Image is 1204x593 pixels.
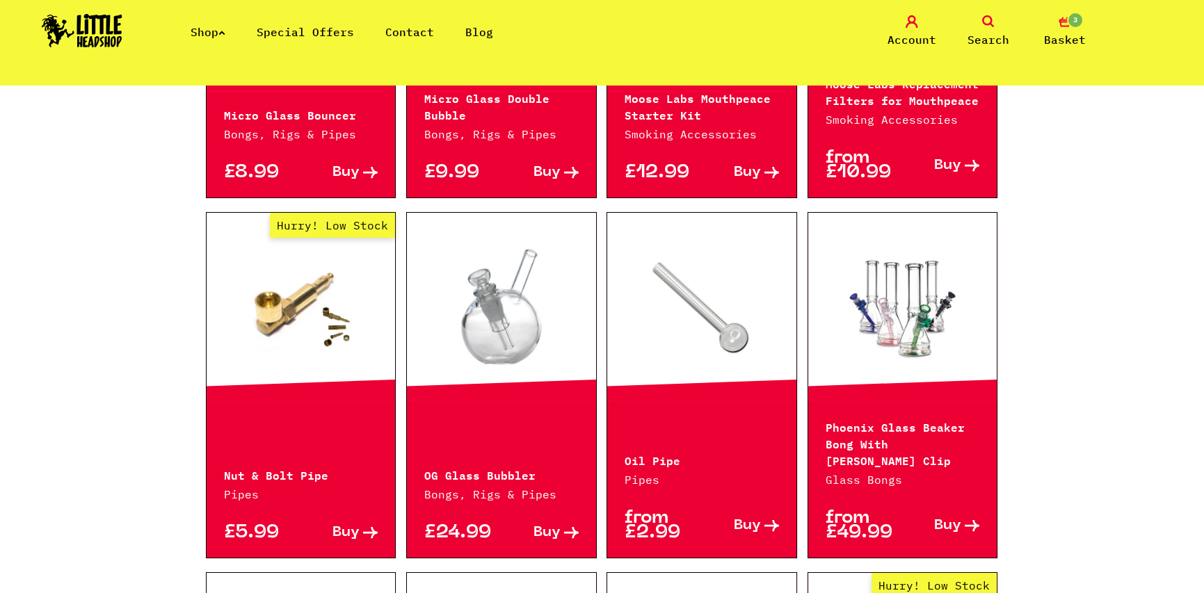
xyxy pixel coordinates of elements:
span: Buy [533,165,561,180]
span: Hurry! Low Stock [270,213,395,238]
a: Buy [702,511,779,540]
p: Smoking Accessories [826,111,980,128]
span: Buy [332,526,360,540]
p: Bongs, Rigs & Pipes [424,486,579,503]
a: Special Offers [257,25,354,39]
p: Pipes [625,471,779,488]
span: Buy [734,519,761,533]
a: Contact [385,25,434,39]
p: Bongs, Rigs & Pipes [424,126,579,143]
a: Shop [191,25,225,39]
span: Buy [734,165,761,180]
a: Buy [702,165,779,180]
p: OG Glass Bubbler [424,466,579,482]
p: Moose Labs Replacement Filters for Mouthpeace [826,74,980,108]
p: £12.99 [625,165,702,180]
span: Buy [934,159,961,173]
p: £5.99 [224,526,301,540]
p: Moose Labs Mouthpeace Starter Kit [625,89,779,122]
a: Hurry! Low Stock [207,237,396,376]
p: £9.99 [424,165,501,180]
a: Buy [501,526,579,540]
p: from £2.99 [625,511,702,540]
p: £8.99 [224,165,301,180]
span: Buy [533,526,561,540]
span: 3 [1067,12,1084,29]
p: Micro Glass Double Bubble [424,89,579,122]
img: Little Head Shop Logo [42,14,122,47]
p: from £49.99 [826,511,903,540]
p: Oil Pipe [625,451,779,468]
p: Smoking Accessories [625,126,779,143]
span: Basket [1044,31,1086,48]
a: 3 Basket [1030,15,1100,48]
p: Glass Bongs [826,471,980,488]
span: Buy [332,165,360,180]
a: Buy [501,165,579,180]
p: Micro Glass Bouncer [224,106,378,122]
p: Bongs, Rigs & Pipes [224,126,378,143]
span: Buy [934,519,961,533]
a: Blog [465,25,493,39]
a: Buy [300,526,378,540]
a: Search [954,15,1023,48]
p: from £10.99 [826,151,903,180]
p: £24.99 [424,526,501,540]
a: Buy [903,151,980,180]
a: Buy [300,165,378,180]
p: Pipes [224,486,378,503]
p: Phoenix Glass Beaker Bong With [PERSON_NAME] Clip [826,418,980,468]
span: Account [888,31,936,48]
span: Search [968,31,1009,48]
a: Buy [903,511,980,540]
p: Nut & Bolt Pipe [224,466,378,482]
